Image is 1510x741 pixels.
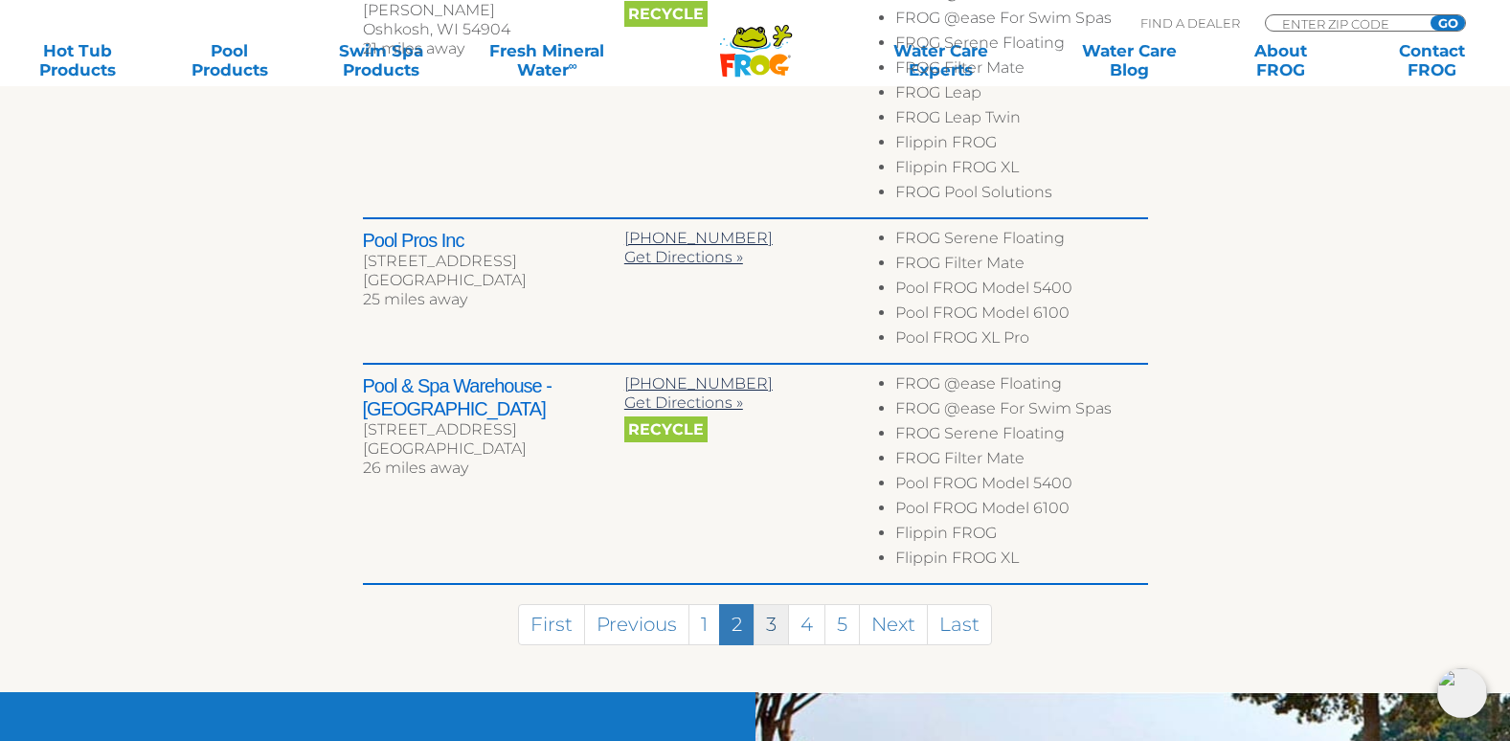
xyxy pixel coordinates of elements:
a: Hot TubProducts [19,41,137,79]
a: [PHONE_NUMBER] [624,374,773,393]
span: 25 miles away [363,290,467,308]
li: Pool FROG Model 5400 [895,279,1147,303]
li: Flippin FROG [895,133,1147,158]
a: Swim SpaProducts [322,41,439,79]
div: [STREET_ADDRESS] [363,252,624,271]
li: FROG Leap Twin [895,108,1147,133]
a: 1 [688,604,720,645]
a: 5 [824,604,860,645]
li: Flippin FROG XL [895,549,1147,573]
a: [PHONE_NUMBER] [624,229,773,247]
li: Flippin FROG [895,524,1147,549]
h2: Pool Pros Inc [363,229,624,252]
li: FROG @ease Floating [895,374,1147,399]
p: Find A Dealer [1140,14,1240,32]
a: 2 [719,604,755,645]
li: FROG Pool Solutions [895,183,1147,208]
input: GO [1431,15,1465,31]
input: Zip Code Form [1280,15,1409,32]
a: First [518,604,585,645]
a: 4 [788,604,825,645]
a: Get Directions » [624,393,743,412]
span: 21 miles away [363,39,464,57]
li: FROG Filter Mate [895,58,1147,83]
a: Get Directions » [624,248,743,266]
a: AboutFROG [1222,41,1340,79]
a: 3 [754,604,789,645]
li: FROG Serene Floating [895,229,1147,254]
a: PoolProducts [170,41,288,79]
span: Recycle [624,1,708,27]
h2: Pool & Spa Warehouse - [GEOGRAPHIC_DATA] [363,374,624,420]
a: Last [927,604,992,645]
img: openIcon [1437,668,1487,718]
li: FROG Leap [895,83,1147,108]
div: [GEOGRAPHIC_DATA] [363,439,624,459]
li: FROG Serene Floating [895,424,1147,449]
li: Pool FROG Model 6100 [895,303,1147,328]
li: FROG Filter Mate [895,254,1147,279]
li: FROG Serene Floating [895,34,1147,58]
li: FROG @ease For Swim Spas [895,9,1147,34]
li: Pool FROG Model 6100 [895,499,1147,524]
div: [STREET_ADDRESS] [363,420,624,439]
span: 26 miles away [363,459,468,477]
li: FROG Filter Mate [895,449,1147,474]
a: Previous [584,604,689,645]
li: Pool FROG XL Pro [895,328,1147,353]
div: Oshkosh, WI 54904 [363,20,624,39]
span: Recycle [624,416,708,442]
a: ContactFROG [1373,41,1491,79]
li: Flippin FROG XL [895,158,1147,183]
li: FROG @ease For Swim Spas [895,399,1147,424]
div: [GEOGRAPHIC_DATA] [363,271,624,290]
a: Next [859,604,928,645]
li: Pool FROG Model 5400 [895,474,1147,499]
